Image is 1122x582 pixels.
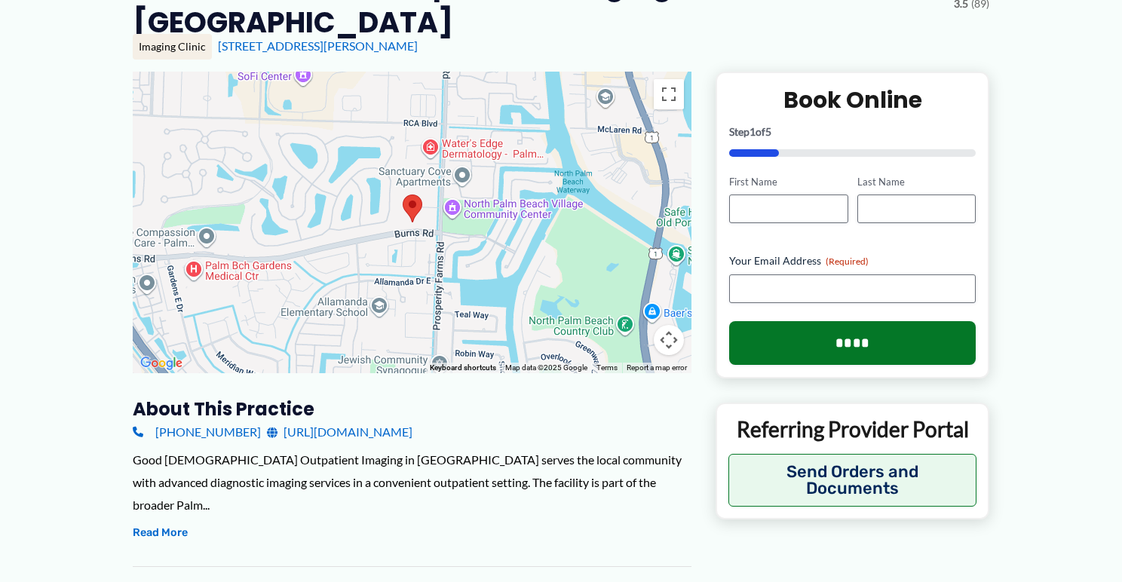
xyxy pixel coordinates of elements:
[750,125,756,138] span: 1
[654,79,684,109] button: Toggle fullscreen view
[218,38,418,53] a: [STREET_ADDRESS][PERSON_NAME]
[729,175,848,189] label: First Name
[133,34,212,60] div: Imaging Clinic
[430,363,496,373] button: Keyboard shortcuts
[857,175,976,189] label: Last Name
[728,454,976,507] button: Send Orders and Documents
[729,127,976,137] p: Step of
[826,256,869,267] span: (Required)
[133,449,691,516] div: Good [DEMOGRAPHIC_DATA] Outpatient Imaging in [GEOGRAPHIC_DATA] serves the local community with a...
[267,421,412,443] a: [URL][DOMAIN_NAME]
[765,125,771,138] span: 5
[136,354,186,373] img: Google
[729,85,976,115] h2: Book Online
[728,415,976,443] p: Referring Provider Portal
[133,421,261,443] a: [PHONE_NUMBER]
[133,397,691,421] h3: About this practice
[596,363,618,372] a: Terms (opens in new tab)
[505,363,587,372] span: Map data ©2025 Google
[627,363,687,372] a: Report a map error
[729,253,976,268] label: Your Email Address
[654,325,684,355] button: Map camera controls
[133,524,188,542] button: Read More
[136,354,186,373] a: Open this area in Google Maps (opens a new window)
